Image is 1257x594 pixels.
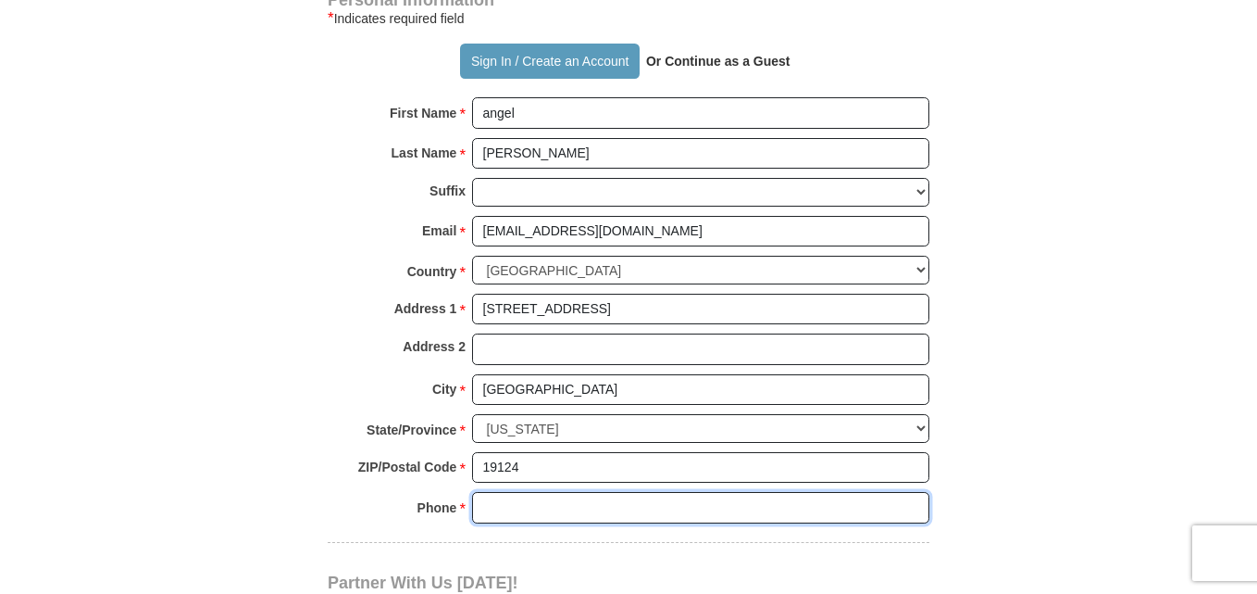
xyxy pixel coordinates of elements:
[417,495,457,521] strong: Phone
[460,44,639,79] button: Sign In / Create an Account
[328,574,518,592] span: Partner With Us [DATE]!
[390,100,456,126] strong: First Name
[358,454,457,480] strong: ZIP/Postal Code
[328,7,929,30] div: Indicates required field
[646,54,790,69] strong: Or Continue as a Guest
[392,140,457,166] strong: Last Name
[367,417,456,443] strong: State/Province
[407,259,457,284] strong: Country
[403,334,466,360] strong: Address 2
[422,218,456,244] strong: Email
[429,178,466,204] strong: Suffix
[394,296,457,322] strong: Address 1
[432,376,456,402] strong: City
